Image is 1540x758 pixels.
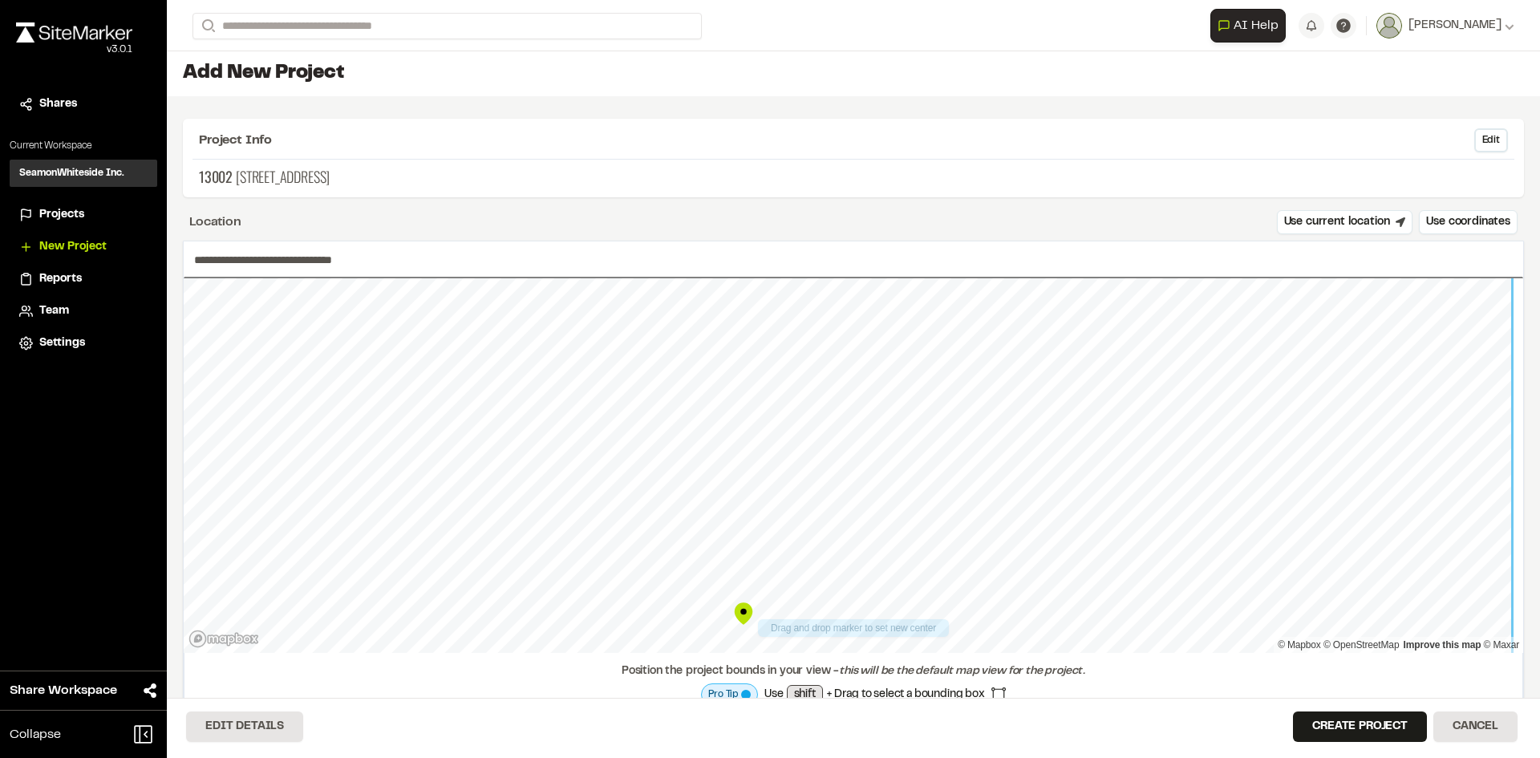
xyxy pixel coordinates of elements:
div: Location [189,213,241,232]
div: Oh geez...please don't... [16,43,132,57]
span: AI Help [1234,16,1279,35]
div: Open AI Assistant [1210,9,1292,43]
button: Open AI Assistant [1210,9,1286,43]
span: Settings [39,334,85,352]
span: Reports [39,270,82,288]
button: Use coordinates [1419,210,1518,234]
a: Mapbox logo [188,630,259,648]
a: OpenStreetMap [1323,639,1400,651]
button: [PERSON_NAME] [1376,13,1514,39]
div: Use + Drag to select a bounding box [701,683,1006,706]
button: Cancel [1433,711,1518,742]
span: 13002 [199,166,233,188]
button: Edit [1474,128,1508,152]
a: New Project [19,238,148,256]
span: [PERSON_NAME] [1408,17,1501,34]
span: Map layer is currently processing to full resolution [741,690,751,699]
a: Maxar [1484,639,1519,651]
span: New Project [39,238,107,256]
a: Projects [19,206,148,224]
span: Shares [39,95,77,113]
span: Team [39,302,69,320]
p: [STREET_ADDRESS] [199,166,1508,188]
button: Search [192,13,221,39]
button: Edit Details [186,711,303,742]
span: Collapse [10,725,61,744]
a: Reports [19,270,148,288]
a: Team [19,302,148,320]
a: Shares [19,95,148,113]
span: Projects [39,206,84,224]
div: Map marker [731,602,756,626]
a: Settings [19,334,148,352]
button: Create Project [1293,711,1427,742]
div: Position the project bounds in your view - [194,663,1513,680]
h3: SeamonWhiteside Inc. [19,166,124,180]
img: rebrand.png [16,22,132,43]
a: Map feedback [1404,639,1481,651]
button: Use current location [1277,210,1413,234]
h1: Add New Project [183,61,1524,87]
div: Map layer is currently processing to full resolution [701,683,758,706]
span: Project Info [199,131,272,150]
p: Current Workspace [10,139,157,153]
canvas: Map [184,278,1511,653]
a: Mapbox [1278,639,1321,651]
img: User [1376,13,1402,39]
span: shift [787,685,823,704]
span: Share Workspace [10,681,117,700]
span: this will be the default map view for the project. [839,667,1085,676]
span: Pro Tip [708,687,738,702]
